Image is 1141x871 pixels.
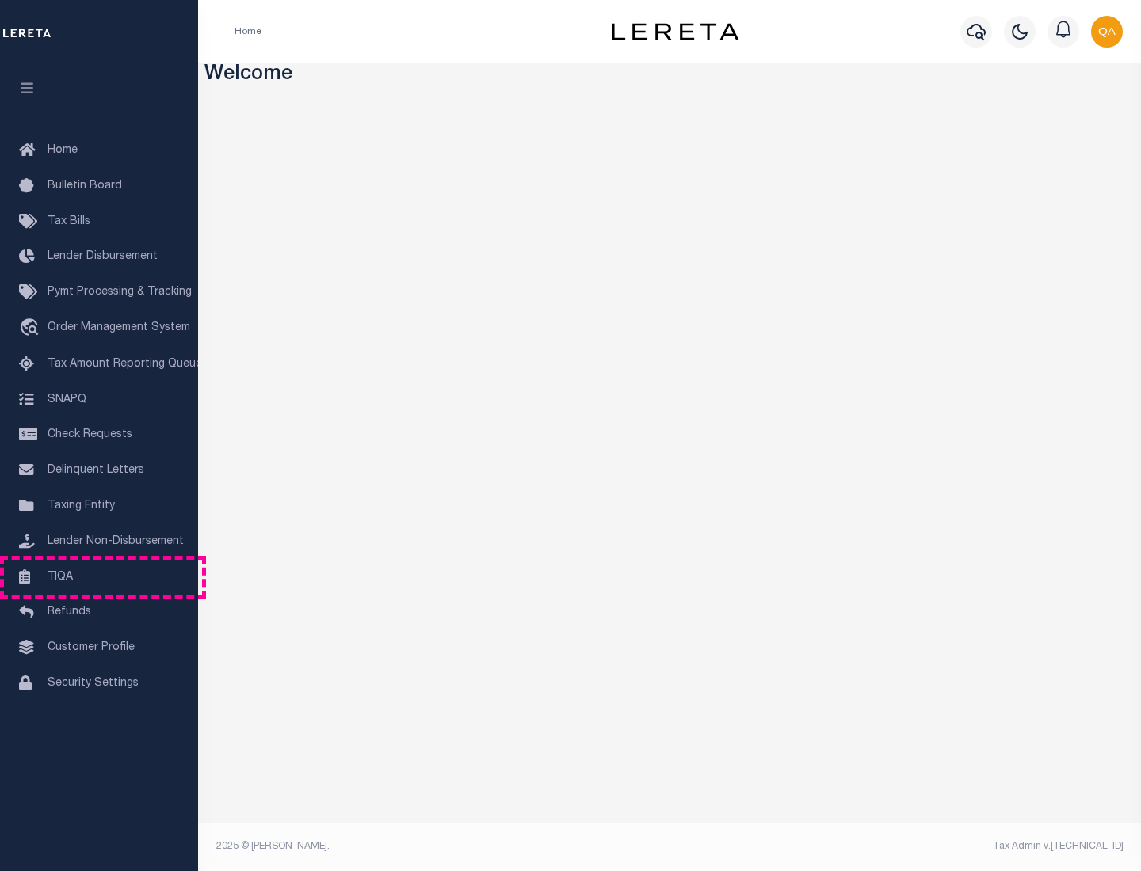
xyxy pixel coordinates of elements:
[204,63,1135,88] h3: Welcome
[48,678,139,689] span: Security Settings
[612,23,738,40] img: logo-dark.svg
[48,322,190,333] span: Order Management System
[48,465,144,476] span: Delinquent Letters
[204,839,670,854] div: 2025 © [PERSON_NAME].
[48,145,78,156] span: Home
[1091,16,1123,48] img: svg+xml;base64,PHN2ZyB4bWxucz0iaHR0cDovL3d3dy53My5vcmcvMjAwMC9zdmciIHBvaW50ZXItZXZlbnRzPSJub25lIi...
[48,607,91,618] span: Refunds
[48,216,90,227] span: Tax Bills
[48,181,122,192] span: Bulletin Board
[48,500,115,512] span: Taxing Entity
[48,642,135,653] span: Customer Profile
[48,287,192,298] span: Pymt Processing & Tracking
[48,251,158,262] span: Lender Disbursement
[48,394,86,405] span: SNAPQ
[681,839,1124,854] div: Tax Admin v.[TECHNICAL_ID]
[48,429,132,440] span: Check Requests
[48,359,202,370] span: Tax Amount Reporting Queue
[48,571,73,582] span: TIQA
[235,25,261,39] li: Home
[19,318,44,339] i: travel_explore
[48,536,184,547] span: Lender Non-Disbursement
